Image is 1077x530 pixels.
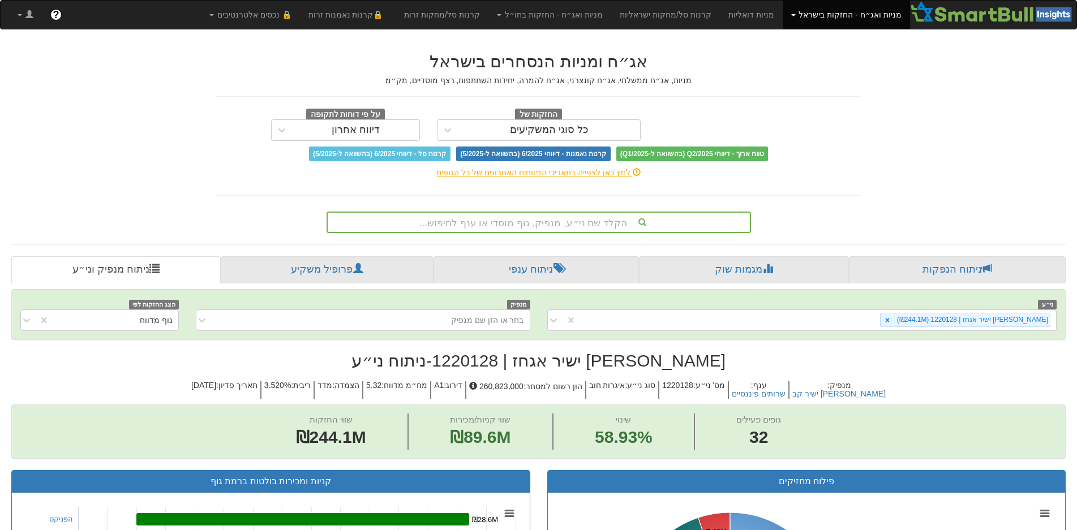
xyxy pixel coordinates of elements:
h5: ריבית : 3.520% [260,381,314,399]
div: לחץ כאן לצפייה בתאריכי הדיווחים האחרונים של כל הגופים [208,167,870,178]
a: 🔒קרנות נאמנות זרות [300,1,396,29]
a: ניתוח הנפקות [849,256,1066,283]
h5: הון רשום למסחר : 260,823,000 [465,381,585,399]
a: מניות ואג״ח - החזקות בחו״ל [488,1,611,29]
a: מניות ואג״ח - החזקות בישראל [783,1,910,29]
span: קרנות נאמנות - דיווחי 6/2025 (בהשוואה ל-5/2025) [456,146,610,161]
h2: [PERSON_NAME] ישיר אגחז | 1220128 - ניתוח ני״ע [11,351,1066,370]
tspan: ₪28.6M [472,515,498,524]
a: קרנות סל/מחקות זרות [396,1,488,29]
span: ₪89.6M [450,428,510,446]
h2: אג״ח ומניות הנסחרים בישראל [216,52,861,71]
h5: מנפיק : [788,381,889,399]
h5: מס' ני״ע : 1220128 [658,381,728,399]
a: הפניקס [49,515,73,523]
h5: תאריך פדיון : [DATE] [188,381,260,399]
span: שינוי [616,415,631,424]
a: קרנות סל/מחקות ישראליות [611,1,720,29]
span: על פי דוחות לתקופה [306,109,385,121]
button: [PERSON_NAME] ישיר קב [792,390,886,398]
a: ניתוח מנפיק וני״ע [11,256,221,283]
div: הקלד שם ני״ע, מנפיק, גוף מוסדי או ענף לחיפוש... [328,213,750,232]
button: שרותים פיננסיים [732,390,786,398]
span: שווי החזקות [310,415,353,424]
span: 32 [736,425,781,450]
span: 58.93% [595,425,653,450]
a: ? [42,1,70,29]
span: שווי קניות/מכירות [450,415,510,424]
div: כל סוגי המשקיעים [510,124,589,136]
h3: קניות ומכירות בולטות ברמת גוף [20,476,521,486]
div: בחר או הזן שם מנפיק [451,314,524,326]
div: גוף מדווח [140,314,173,326]
a: מניות דואליות [720,1,783,29]
div: [PERSON_NAME] ישיר אגחז | 1220128 (₪244.1M) [894,313,1050,326]
span: הצג החזקות לפי [129,300,179,309]
span: קרנות סל - דיווחי 6/2025 (בהשוואה ל-5/2025) [309,146,450,161]
h3: פילוח מחזיקים [556,476,1057,486]
span: ני״ע [1038,300,1057,309]
span: ? [53,9,59,20]
a: מגמות שוק [639,256,849,283]
a: 🔒 נכסים אלטרנטיבים [201,1,300,29]
div: דיווח אחרון [332,124,380,136]
h5: הצמדה : מדד [314,381,362,399]
h5: ענף : [728,381,788,399]
h5: דירוג : A1 [430,381,465,399]
a: ניתוח ענפי [434,256,639,283]
img: Smartbull [910,1,1076,23]
h5: מח״מ מדווח : 5.32 [362,381,430,399]
span: ₪244.1M [296,428,366,446]
a: פרופיל משקיע [221,256,434,283]
h5: מניות, אג״ח ממשלתי, אג״ח קונצרני, אג״ח להמרה, יחידות השתתפות, רצף מוסדיים, מק״מ [216,76,861,85]
span: גופים פעילים [736,415,781,424]
span: החזקות של [515,109,563,121]
span: מנפיק [507,300,530,309]
h5: סוג ני״ע : איגרות חוב [585,381,659,399]
span: טווח ארוך - דיווחי Q2/2025 (בהשוואה ל-Q1/2025) [616,146,768,161]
